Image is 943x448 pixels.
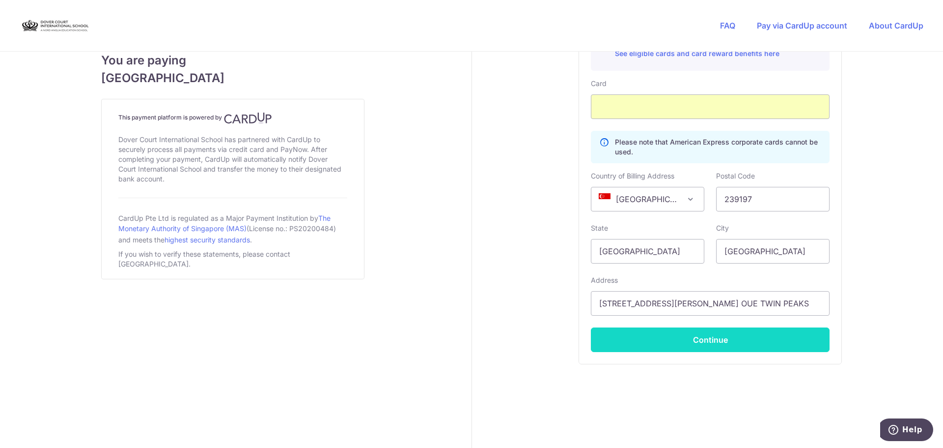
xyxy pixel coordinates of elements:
[591,328,830,352] button: Continue
[165,236,250,244] a: highest security standards
[591,187,704,211] span: Singapore
[599,101,821,113] iframe: Secure card payment input frame
[591,275,618,285] label: Address
[615,137,821,157] p: Please note that American Express corporate cards cannot be used.
[716,187,830,211] input: Example 123456
[591,223,608,233] label: State
[720,21,735,30] a: FAQ
[118,247,347,271] div: If you wish to verify these statements, please contact [GEOGRAPHIC_DATA].
[224,112,272,124] img: CardUp
[869,21,923,30] a: About CardUp
[757,21,847,30] a: Pay via CardUp account
[101,52,364,69] span: You are paying
[118,133,347,186] div: Dover Court International School has partnered with CardUp to securely process all payments via c...
[716,223,729,233] label: City
[880,418,933,443] iframe: Opens a widget where you can find more information
[118,210,347,247] div: CardUp Pte Ltd is regulated as a Major Payment Institution by (License no.: PS20200484) and meets...
[591,171,674,181] label: Country of Billing Address
[118,112,347,124] h4: This payment platform is powered by
[591,79,607,89] label: Card
[591,187,704,211] span: Singapore
[716,171,755,181] label: Postal Code
[101,69,364,87] span: [GEOGRAPHIC_DATA]
[615,49,779,58] a: See eligible cards and card reward benefits here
